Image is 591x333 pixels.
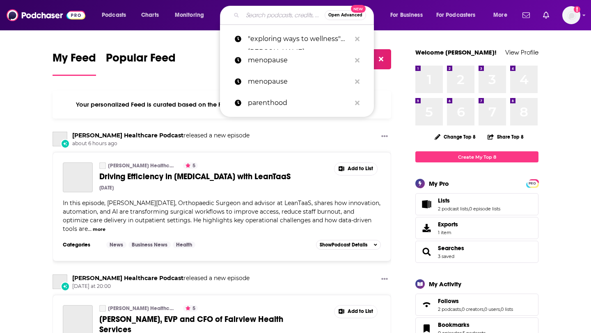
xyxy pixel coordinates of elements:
[438,197,450,204] span: Lists
[438,253,454,259] a: 3 saved
[316,240,381,250] button: ShowPodcast Details
[136,9,164,22] a: Charts
[418,246,435,258] a: Searches
[378,132,391,142] button: Show More Button
[99,305,106,312] a: Becker’s Healthcare Podcast
[99,171,291,182] span: Driving Efficiency in [MEDICAL_DATA] with LeanTaaS
[438,221,458,228] span: Exports
[438,297,459,305] span: Follows
[72,132,183,139] a: Becker’s Healthcare Podcast
[88,225,92,233] span: ...
[99,185,114,191] div: [DATE]
[220,50,374,71] a: menopause
[484,306,500,312] a: 0 users
[106,51,176,76] a: Popular Feed
[106,51,176,70] span: Popular Feed
[53,274,67,289] a: Becker’s Healthcare Podcast
[102,9,126,21] span: Podcasts
[415,217,538,239] a: Exports
[328,13,362,17] span: Open Advanced
[493,9,507,21] span: More
[53,51,96,70] span: My Feed
[108,162,176,169] a: [PERSON_NAME] Healthcare Podcast
[378,274,391,285] button: Show More Button
[7,7,85,23] img: Podchaser - Follow, Share and Rate Podcasts
[173,242,195,248] a: Health
[501,306,513,312] a: 0 lists
[438,306,461,312] a: 2 podcasts
[415,48,497,56] a: Welcome [PERSON_NAME]!
[436,9,476,21] span: For Podcasters
[390,9,423,21] span: For Business
[438,206,468,212] a: 2 podcast lists
[175,9,204,21] span: Monitoring
[128,242,171,248] a: Business News
[418,198,435,210] a: Lists
[220,71,374,92] a: menopause
[63,199,380,233] span: In this episode, [PERSON_NAME][DATE], Orthopaedic Surgeon and advisor at LeanTaaS, shares how inn...
[469,206,500,212] a: 0 episode lists
[348,308,373,315] span: Add to List
[562,6,580,24] button: Show profile menu
[63,242,100,248] h3: Categories
[415,151,538,162] a: Create My Top 8
[99,171,299,182] a: Driving Efficiency in [MEDICAL_DATA] with LeanTaaS
[141,9,159,21] span: Charts
[438,297,513,305] a: Follows
[461,306,462,312] span: ,
[183,162,198,169] button: 5
[53,91,391,119] div: Your personalized Feed is curated based on the Podcasts, Creators, Users, and Lists that you Follow.
[106,242,126,248] a: News
[108,305,176,312] a: [PERSON_NAME] Healthcare Podcast
[61,282,70,291] div: New Episode
[72,140,250,147] span: about 6 hours ago
[61,139,70,148] div: New Episode
[96,9,137,22] button: open menu
[351,5,366,13] span: New
[462,306,483,312] a: 0 creators
[438,244,464,252] span: Searches
[183,305,198,312] button: 5
[53,132,67,146] a: Becker’s Healthcare Podcast
[334,163,377,175] button: Show More Button
[72,274,183,282] a: Becker’s Healthcare Podcast
[93,226,105,233] button: more
[248,92,351,114] p: parenthood
[418,299,435,310] a: Follows
[63,162,93,192] a: Driving Efficiency in Outpatient Surgery with LeanTaaS
[248,71,351,92] p: menopause
[519,8,533,22] a: Show notifications dropdown
[527,180,537,186] a: PRO
[320,242,367,248] span: Show Podcast Details
[325,10,366,20] button: Open AdvancedNew
[72,283,250,290] span: [DATE] at 20:00
[72,132,250,139] h3: released a new episode
[438,321,486,328] a: Bookmarks
[438,230,458,235] span: 1 item
[562,6,580,24] span: Logged in as notablypr2
[334,306,377,318] button: Show More Button
[488,9,518,22] button: open menu
[430,132,481,142] button: Change Top 8
[248,28,351,50] p: "exploring ways to wellness" sarah
[429,280,461,288] div: My Activity
[348,166,373,172] span: Add to List
[415,193,538,215] span: Lists
[220,92,374,114] a: parenthood
[53,51,96,76] a: My Feed
[418,222,435,234] span: Exports
[562,6,580,24] img: User Profile
[169,9,215,22] button: open menu
[505,48,538,56] a: View Profile
[487,129,524,145] button: Share Top 8
[220,28,374,50] a: "exploring ways to wellness" [PERSON_NAME]
[415,241,538,263] span: Searches
[438,321,470,328] span: Bookmarks
[438,197,500,204] a: Lists
[415,294,538,316] span: Follows
[248,50,351,71] p: menopause
[243,9,325,22] input: Search podcasts, credits, & more...
[228,6,382,25] div: Search podcasts, credits, & more...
